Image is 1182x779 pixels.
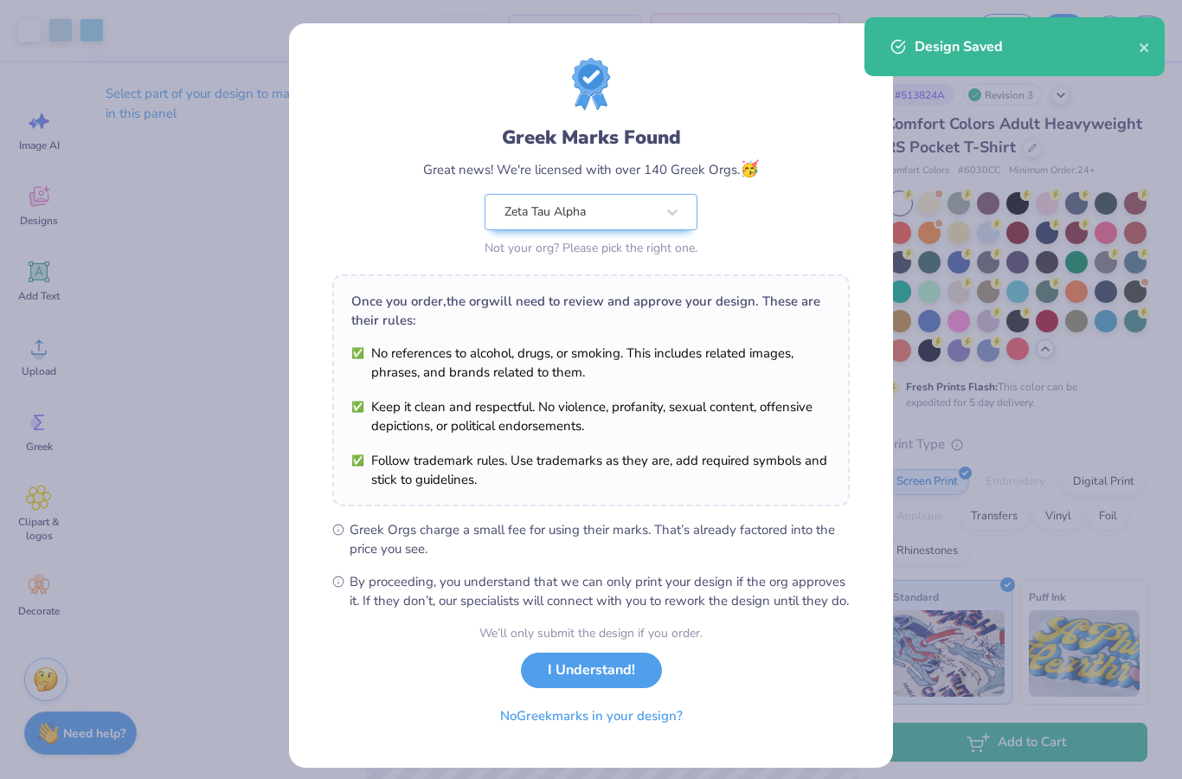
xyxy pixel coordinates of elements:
img: License badge [572,58,610,110]
div: Not your org? Please pick the right one. [485,239,697,257]
div: Once you order, the org will need to review and approve your design. These are their rules: [351,292,831,330]
button: I Understand! [521,653,662,688]
li: No references to alcohol, drugs, or smoking. This includes related images, phrases, and brands re... [351,344,831,382]
div: Design Saved [915,36,1139,57]
div: Great news! We're licensed with over 140 Greek Orgs. [423,158,759,181]
div: We’ll only submit the design if you order. [479,624,703,642]
button: close [1139,36,1151,57]
span: 🥳 [740,158,759,179]
button: NoGreekmarks in your design? [485,699,697,734]
span: Greek Orgs charge a small fee for using their marks. That’s already factored into the price you see. [350,520,850,558]
li: Follow trademark rules. Use trademarks as they are, add required symbols and stick to guidelines. [351,451,831,489]
li: Keep it clean and respectful. No violence, profanity, sexual content, offensive depictions, or po... [351,397,831,435]
div: Greek Marks Found [502,124,681,151]
span: By proceeding, you understand that we can only print your design if the org approves it. If they ... [350,572,850,610]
